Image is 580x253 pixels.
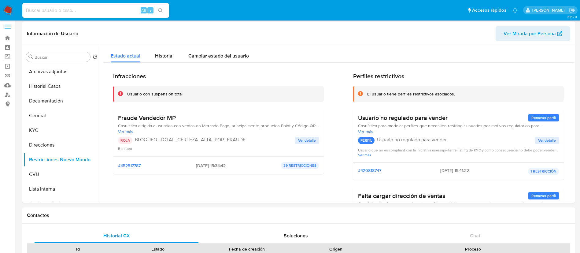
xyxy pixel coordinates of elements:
[24,79,100,94] button: Historial Casos
[122,246,194,252] div: Estado
[496,26,570,41] button: Ver Mirada por Persona
[24,123,100,138] button: KYC
[24,138,100,152] button: Direcciones
[42,246,114,252] div: Id
[300,246,372,252] div: Origen
[380,246,566,252] div: Proceso
[27,31,78,37] h1: Información de Usuario
[24,152,100,167] button: Restricciones Nuevo Mundo
[24,94,100,108] button: Documentación
[284,232,308,239] span: Soluciones
[470,232,480,239] span: Chat
[24,64,100,79] button: Archivos adjuntos
[569,7,575,13] a: Salir
[202,246,292,252] div: Fecha de creación
[150,7,151,13] span: s
[35,54,88,60] input: Buscar
[103,232,130,239] span: Historial CX
[504,26,556,41] span: Ver Mirada por Persona
[24,167,100,182] button: CVU
[24,196,100,211] button: Anticipos de dinero
[154,6,167,15] button: search-icon
[141,7,146,13] span: Alt
[532,7,567,13] p: micaela.pliatskas@mercadolibre.com
[22,6,169,14] input: Buscar usuario o caso...
[512,8,518,13] a: Notificaciones
[24,182,100,196] button: Lista Interna
[24,108,100,123] button: General
[27,212,570,218] h1: Contactos
[472,7,506,13] span: Accesos rápidos
[93,54,98,61] button: Volver al orden por defecto
[28,54,33,59] button: Buscar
